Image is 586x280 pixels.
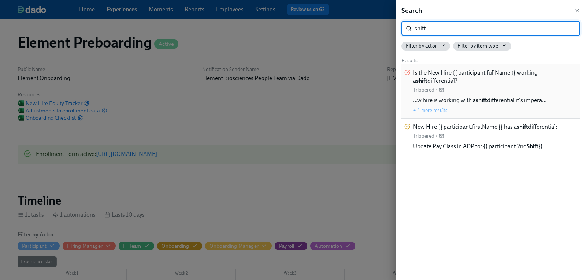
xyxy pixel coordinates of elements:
[413,132,434,139] div: Triggered
[413,96,546,104] span: …w hire is working with a differential it's impera…
[436,86,438,93] div: •
[453,42,511,51] button: Filter by item type
[436,132,438,139] div: •
[413,86,434,93] div: Triggered
[401,57,418,64] span: Results
[404,70,410,78] div: Task for Hiring Manager
[527,143,538,150] strong: Shift
[401,64,580,119] div: Is the New Hire {{ participant.fullName }} working ashiftdifferential?Triggered•…w hire is workin...
[413,123,557,131] span: New Hire {{ participant.firstName }} has a differential:
[416,77,427,84] strong: shift
[401,6,422,15] h5: Search
[476,97,487,104] strong: shift
[457,42,498,49] span: Filter by item type
[401,119,580,155] div: New Hire {{ participant.firstName }} has ashiftdifferential:Triggered•Update Pay Class in ADP to:...
[406,42,437,49] span: Filter by actor
[517,123,528,130] strong: shift
[439,133,444,138] svg: Work Email
[404,124,410,132] div: Task for Onboarding
[413,69,577,85] span: Is the New Hire {{ participant.fullName }} working a differential?
[439,87,444,92] svg: Work Email
[413,107,448,113] button: + 4 more results
[413,142,543,150] span: Update Pay Class in ADP to: {{ participant.2nd }}
[401,42,450,51] button: Filter by actor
